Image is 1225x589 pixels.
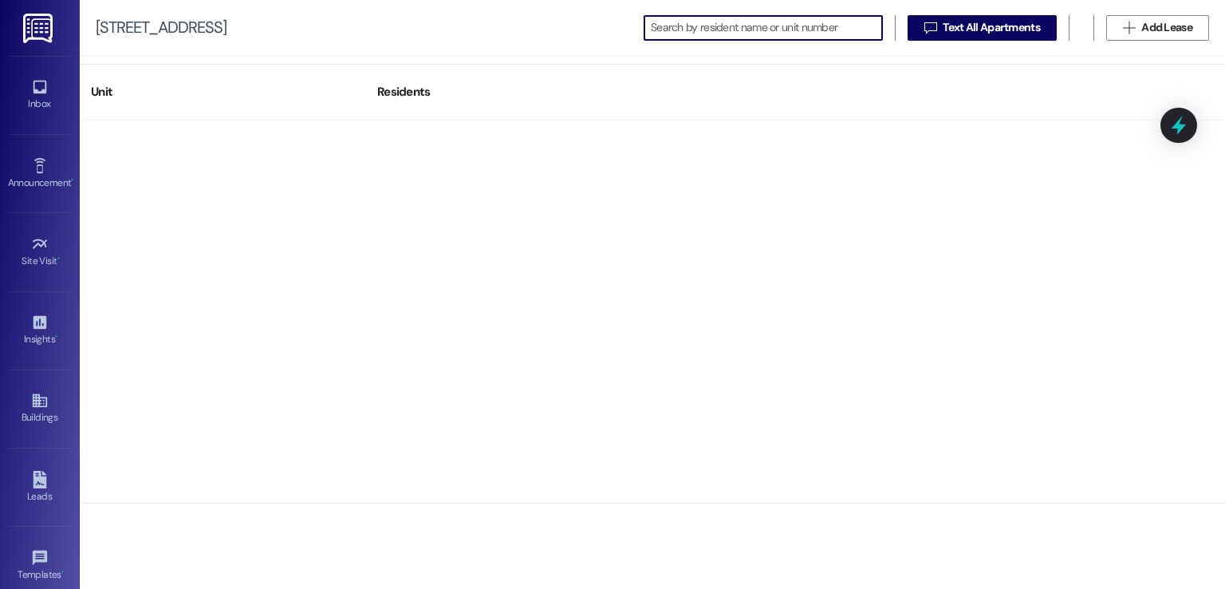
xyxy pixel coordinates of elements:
input: Search by resident name or unit number [651,17,882,39]
a: Site Visit • [8,231,72,274]
span: • [71,175,73,186]
a: Leads [8,466,72,509]
div: Unit [80,73,366,112]
span: • [61,567,64,578]
div: [STREET_ADDRESS] [96,19,226,36]
a: Templates • [8,544,72,587]
a: Inbox [8,73,72,117]
span: Add Lease [1141,19,1192,36]
span: Text All Apartments [943,19,1040,36]
a: Buildings [8,387,72,430]
button: Text All Apartments [908,15,1057,41]
a: Insights • [8,309,72,352]
i:  [924,22,936,34]
i:  [1123,22,1135,34]
button: Add Lease [1106,15,1209,41]
div: Residents [366,73,652,112]
span: • [57,253,60,264]
img: ResiDesk Logo [23,14,56,43]
span: • [55,331,57,342]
